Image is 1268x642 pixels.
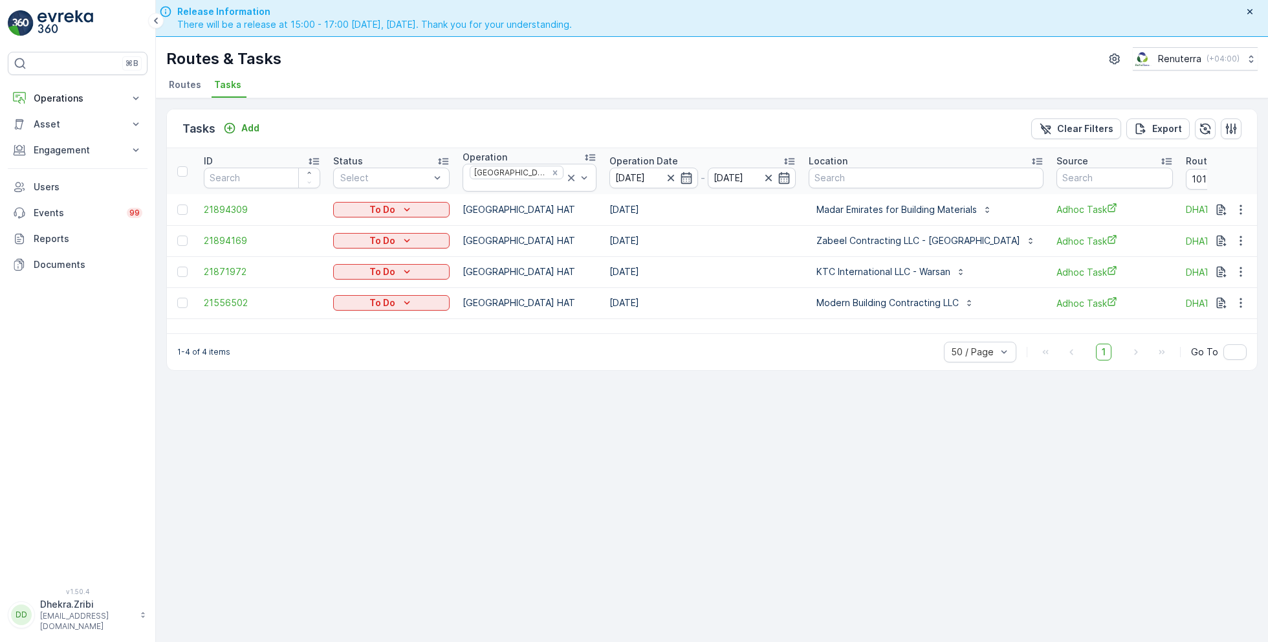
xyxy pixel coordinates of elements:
p: Status [333,155,363,168]
p: Renuterra [1158,52,1201,65]
span: 1 [1096,344,1111,360]
button: To Do [333,264,450,280]
button: To Do [333,233,450,249]
p: Zabeel Contracting LLC - [GEOGRAPHIC_DATA] [816,234,1020,247]
button: Engagement [8,137,148,163]
p: Clear Filters [1057,122,1113,135]
input: Search [809,168,1044,188]
td: [DATE] [603,287,802,318]
div: Toggle Row Selected [177,236,188,246]
p: ⌘B [126,58,138,69]
button: KTC International LLC - Warsan [809,261,974,282]
div: Toggle Row Selected [177,205,188,215]
button: Asset [8,111,148,137]
input: Search [1056,168,1173,188]
a: Reports [8,226,148,252]
a: Adhoc Task [1056,203,1173,216]
p: Asset [34,118,122,131]
td: [DATE] [603,194,802,225]
button: Madar Emirates for Building Materials [809,199,1000,220]
p: Dhekra.Zribi [40,598,133,611]
div: Toggle Row Selected [177,298,188,308]
input: dd/mm/yyyy [708,168,796,188]
p: Madar Emirates for Building Materials [816,203,977,216]
a: Users [8,174,148,200]
p: ( +04:00 ) [1207,54,1240,64]
img: Screenshot_2024-07-26_at_13.33.01.png [1133,52,1153,66]
p: To Do [369,265,395,278]
button: Zabeel Contracting LLC - [GEOGRAPHIC_DATA] [809,230,1044,251]
p: [EMAIL_ADDRESS][DOMAIN_NAME] [40,611,133,632]
a: 21894169 [204,234,320,247]
a: Events99 [8,200,148,226]
p: [GEOGRAPHIC_DATA] HAT [463,203,596,216]
div: Toggle Row Selected [177,267,188,277]
button: Clear Filters [1031,118,1121,139]
p: Source [1056,155,1088,168]
span: There will be a release at 15:00 - 17:00 [DATE], [DATE]. Thank you for your understanding. [177,18,572,31]
p: [GEOGRAPHIC_DATA] HAT [463,265,596,278]
img: logo_light-DOdMpM7g.png [38,10,93,36]
p: [GEOGRAPHIC_DATA] HAT [463,296,596,309]
p: KTC International LLC - Warsan [816,265,950,278]
a: Adhoc Task [1056,296,1173,310]
td: [DATE] [603,225,802,256]
p: 99 [129,208,140,218]
p: To Do [369,203,395,216]
button: Add [218,120,265,136]
p: Route [1186,155,1213,168]
p: To Do [369,234,395,247]
p: Engagement [34,144,122,157]
span: v 1.50.4 [8,588,148,595]
p: ID [204,155,213,168]
div: DD [11,604,32,625]
span: Go To [1191,346,1218,359]
span: Routes [169,78,201,91]
a: Adhoc Task [1056,265,1173,279]
p: Operation Date [609,155,678,168]
p: Events [34,206,119,219]
a: Adhoc Task [1056,234,1173,248]
div: [GEOGRAPHIC_DATA] HAT [470,166,547,179]
button: To Do [333,295,450,311]
p: - [701,170,705,186]
p: Modern Building Contracting LLC [816,296,959,309]
button: DDDhekra.Zribi[EMAIL_ADDRESS][DOMAIN_NAME] [8,598,148,632]
p: [GEOGRAPHIC_DATA] HAT [463,234,596,247]
p: Documents [34,258,142,271]
p: Select [340,172,430,184]
p: Routes & Tasks [166,49,281,69]
a: 21871972 [204,265,320,278]
p: Users [34,181,142,194]
button: Export [1126,118,1190,139]
p: Operations [34,92,122,105]
a: Documents [8,252,148,278]
p: Operation [463,151,507,164]
p: Location [809,155,847,168]
a: 21894309 [204,203,320,216]
button: Renuterra(+04:00) [1133,47,1258,71]
span: Release Information [177,5,572,18]
p: Reports [34,232,142,245]
div: Remove Dubai HAT [548,168,562,178]
p: Add [241,122,259,135]
button: Modern Building Contracting LLC [809,293,982,313]
p: 1-4 of 4 items [177,347,230,357]
button: To Do [333,202,450,217]
p: To Do [369,296,395,309]
button: Operations [8,85,148,111]
td: [DATE] [603,256,802,287]
p: Tasks [182,120,215,138]
input: dd/mm/yyyy [609,168,698,188]
a: 21556502 [204,296,320,309]
p: Export [1152,122,1182,135]
input: Search [204,168,320,188]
